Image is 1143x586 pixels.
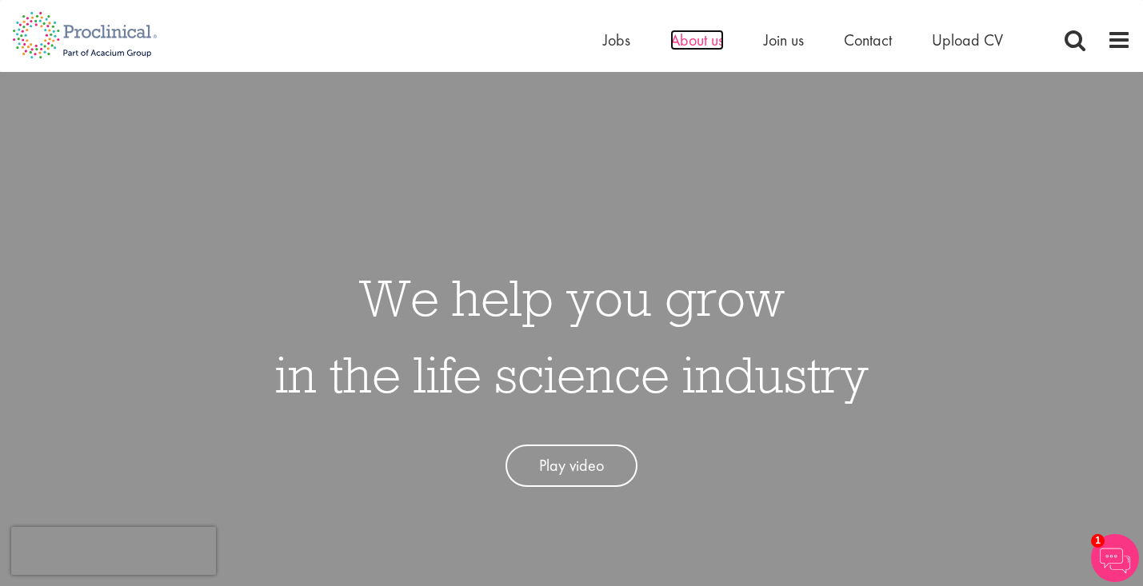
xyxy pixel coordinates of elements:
span: 1 [1091,534,1105,548]
a: Jobs [603,30,630,50]
a: About us [670,30,724,50]
a: Contact [844,30,892,50]
a: Upload CV [932,30,1003,50]
a: Join us [764,30,804,50]
a: Play video [506,444,637,487]
img: Chatbot [1091,534,1139,582]
h1: We help you grow in the life science industry [275,259,869,413]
